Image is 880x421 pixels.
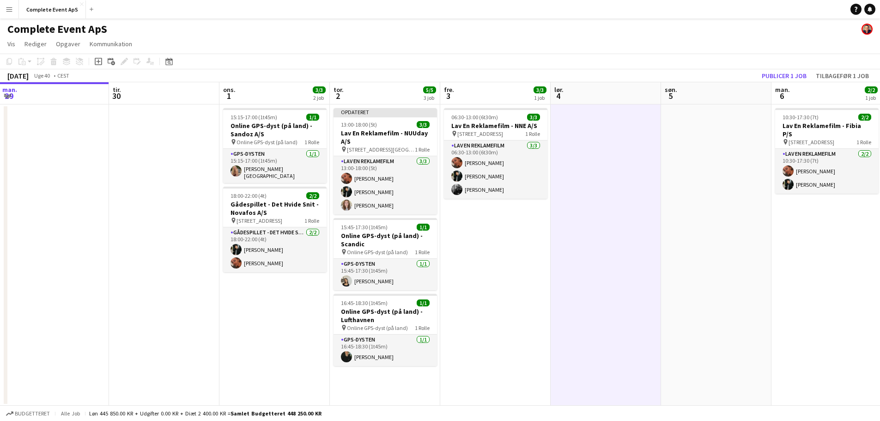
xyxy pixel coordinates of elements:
span: tor. [334,85,344,94]
span: man. [2,85,17,94]
span: 1/1 [417,299,430,306]
app-card-role: GPS-dysten1/116:45-18:30 (1t45m)[PERSON_NAME] [334,335,437,366]
span: 1 Rolle [415,324,430,331]
app-job-card: 15:15-17:00 (1t45m)1/1Online GPS-dyst (på land) - Sandoz A/S Online GPS-dyst (på land)1 RolleGPS-... [223,108,327,183]
span: lør. [554,85,564,94]
span: fre. [444,85,454,94]
button: Tilbagefør 1 job [812,70,873,82]
app-card-role: Lav En Reklamefilm2/210:30-17:30 (7t)[PERSON_NAME][PERSON_NAME] [775,149,879,194]
span: 15:45-17:30 (1t45m) [341,224,388,231]
span: [STREET_ADDRESS] [457,130,503,137]
a: Kommunikation [86,38,136,50]
button: Complete Event ApS [19,0,86,18]
span: Kommunikation [90,40,132,48]
app-card-role: Gådespillet - Det Hvide Snit2/218:00-22:00 (4t)[PERSON_NAME][PERSON_NAME] [223,227,327,272]
span: 3 [443,91,454,101]
span: 29 [1,91,17,101]
span: 5/5 [423,86,436,93]
div: 2 job [313,94,325,101]
span: Opgaver [56,40,80,48]
span: søn. [665,85,677,94]
a: Vis [4,38,19,50]
span: ons. [223,85,236,94]
app-job-card: 06:30-13:00 (6t30m)3/3Lav En Reklamefilm - NNE A/S [STREET_ADDRESS]1 RolleLav En Reklamefilm3/306... [444,108,547,199]
span: Budgetteret [15,410,50,417]
span: 3/3 [417,121,430,128]
div: Opdateret [334,108,437,116]
span: 1/1 [417,224,430,231]
span: Vis [7,40,15,48]
span: 1 Rolle [856,139,871,146]
h3: Lav En Reklamefilm - Fibia P/S [775,122,879,138]
span: 1/1 [306,114,319,121]
span: 3/3 [313,86,326,93]
span: [STREET_ADDRESS][GEOGRAPHIC_DATA] [347,146,415,153]
span: Rediger [24,40,47,48]
h3: Gådespillet - Det Hvide Snit - Novafos A/S [223,200,327,217]
span: 06:30-13:00 (6t30m) [451,114,498,121]
app-job-card: 15:45-17:30 (1t45m)1/1Online GPS-dyst (på land) - Scandic Online GPS-dyst (på land)1 RolleGPS-dys... [334,218,437,290]
span: 1 Rolle [525,130,540,137]
span: tir. [113,85,121,94]
span: 30 [111,91,121,101]
span: 2 [332,91,344,101]
span: man. [775,85,790,94]
span: 2/2 [306,192,319,199]
div: CEST [57,72,69,79]
div: 1 job [865,94,877,101]
span: 1 Rolle [304,139,319,146]
span: 1 Rolle [415,146,430,153]
span: [STREET_ADDRESS] [789,139,834,146]
span: Online GPS-dyst (på land) [347,324,408,331]
span: 15:15-17:00 (1t45m) [231,114,277,121]
div: 1 job [534,94,546,101]
app-card-role: Lav En Reklamefilm3/313:00-18:00 (5t)[PERSON_NAME][PERSON_NAME][PERSON_NAME] [334,156,437,214]
span: 5 [663,91,677,101]
span: 3/3 [527,114,540,121]
span: 10:30-17:30 (7t) [783,114,819,121]
div: 3 job [424,94,436,101]
span: Uge 40 [30,72,54,79]
div: [DATE] [7,71,29,80]
span: 2/2 [858,114,871,121]
a: Opgaver [52,38,84,50]
span: 18:00-22:00 (4t) [231,192,267,199]
span: Online GPS-dyst (på land) [347,249,408,256]
app-job-card: 10:30-17:30 (7t)2/2Lav En Reklamefilm - Fibia P/S [STREET_ADDRESS]1 RolleLav En Reklamefilm2/210:... [775,108,879,194]
span: Alle job [59,410,81,417]
h1: Complete Event ApS [7,22,107,36]
span: 1 Rolle [415,249,430,256]
h3: Online GPS-dyst (på land) - Sandoz A/S [223,122,327,138]
h3: Online GPS-dyst (på land) - Lufthavnen [334,307,437,324]
app-card-role: Lav En Reklamefilm3/306:30-13:00 (6t30m)[PERSON_NAME][PERSON_NAME][PERSON_NAME] [444,140,547,199]
h3: Lav En Reklamefilm - NNE A/S [444,122,547,130]
button: Publicer 1 job [758,70,810,82]
app-card-role: GPS-dysten1/115:45-17:30 (1t45m)[PERSON_NAME] [334,259,437,290]
span: 16:45-18:30 (1t45m) [341,299,388,306]
span: 3/3 [534,86,546,93]
button: Budgetteret [5,409,51,419]
span: Online GPS-dyst (på land) [237,139,297,146]
span: Samlet budgetteret 448 250.00 KR [231,410,322,417]
span: 1 [222,91,236,101]
span: 1 Rolle [304,217,319,224]
span: [STREET_ADDRESS] [237,217,282,224]
span: 13:00-18:00 (5t) [341,121,377,128]
h3: Online GPS-dyst (på land) - Scandic [334,232,437,248]
h3: Lav En Reklamefilm - NUUday A/S [334,129,437,146]
span: 2/2 [865,86,878,93]
app-job-card: Opdateret13:00-18:00 (5t)3/3Lav En Reklamefilm - NUUday A/S [STREET_ADDRESS][GEOGRAPHIC_DATA]1 Ro... [334,108,437,214]
span: 4 [553,91,564,101]
app-job-card: 16:45-18:30 (1t45m)1/1Online GPS-dyst (på land) - Lufthavnen Online GPS-dyst (på land)1 RolleGPS-... [334,294,437,366]
app-user-avatar: Christian Brøckner [862,24,873,35]
span: 6 [774,91,790,101]
app-job-card: 18:00-22:00 (4t)2/2Gådespillet - Det Hvide Snit - Novafos A/S [STREET_ADDRESS]1 RolleGådespillet ... [223,187,327,272]
div: Løn 445 850.00 KR + Udgifter 0.00 KR + Diæt 2 400.00 KR = [89,410,322,417]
